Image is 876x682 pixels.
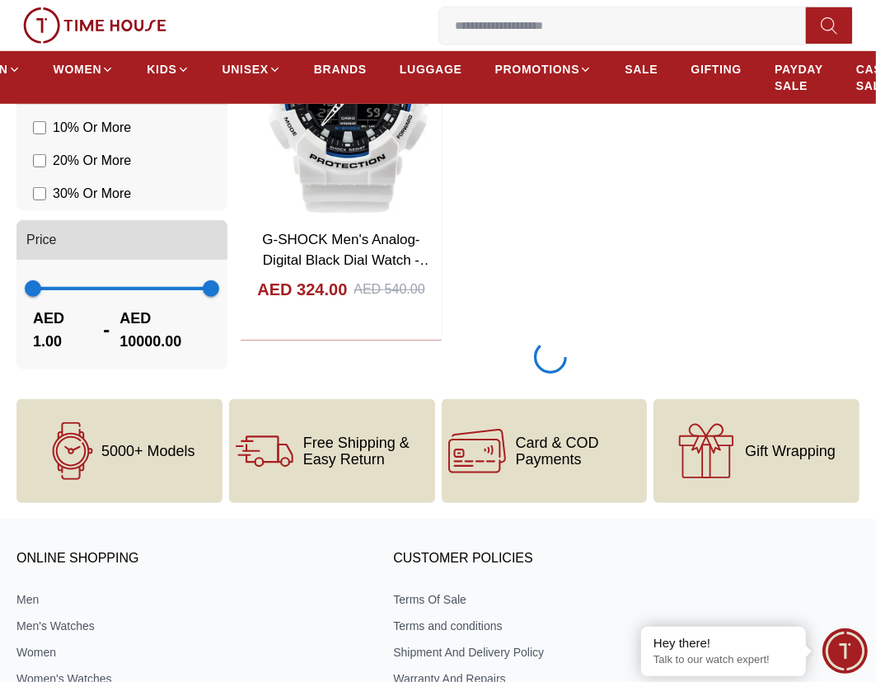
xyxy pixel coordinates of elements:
h3: ONLINE SHOPPING [16,547,357,571]
a: UNISEX [223,54,281,84]
input: 30% Or More [33,187,46,200]
button: Price [16,220,227,260]
span: Price [26,230,56,250]
a: Shipment And Delivery Policy [393,644,733,661]
span: GIFTING [691,61,742,78]
div: Chat Widget [822,628,868,674]
input: 10% Or More [33,121,46,134]
a: PROMOTIONS [495,54,593,84]
a: Men's Watches [16,618,357,634]
a: WOMEN [54,54,115,84]
a: G-SHOCK Men's Analog-Digital Black Dial Watch - GA-100B-7A [262,232,433,289]
p: Talk to our watch expert! [653,653,794,667]
span: WOMEN [54,61,102,78]
div: Hey there! [653,635,794,651]
span: 20 % Or More [53,151,131,171]
a: LUGGAGE [400,54,462,84]
span: LUGGAGE [400,61,462,78]
span: Free Shipping & Easy Return [303,435,429,468]
span: AED 10000.00 [119,307,211,353]
input: 20% Or More [33,154,46,167]
span: 5000+ Models [101,443,195,459]
span: BRANDS [314,61,367,78]
a: Terms Of Sale [393,591,733,608]
span: SALE [625,61,658,78]
span: Gift Wrapping [745,443,836,459]
a: GIFTING [691,54,742,84]
div: AED 540.00 [354,280,424,299]
h3: CUSTOMER POLICIES [393,547,733,571]
span: PAYDAY SALE [775,61,823,94]
span: - [93,317,119,343]
a: Women [16,644,357,661]
span: KIDS [147,61,176,78]
span: PROMOTIONS [495,61,580,78]
span: Card & COD Payments [516,435,641,468]
img: ... [23,7,166,44]
a: PAYDAY SALE [775,54,823,101]
span: UNISEX [223,61,269,78]
a: Terms and conditions [393,618,733,634]
span: 30 % Or More [53,184,131,204]
span: 10 % Or More [53,118,131,138]
a: BRANDS [314,54,367,84]
span: AED 1.00 [33,307,93,353]
a: SALE [625,54,658,84]
h4: AED 324.00 [257,278,347,301]
a: KIDS [147,54,189,84]
a: Men [16,591,357,608]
